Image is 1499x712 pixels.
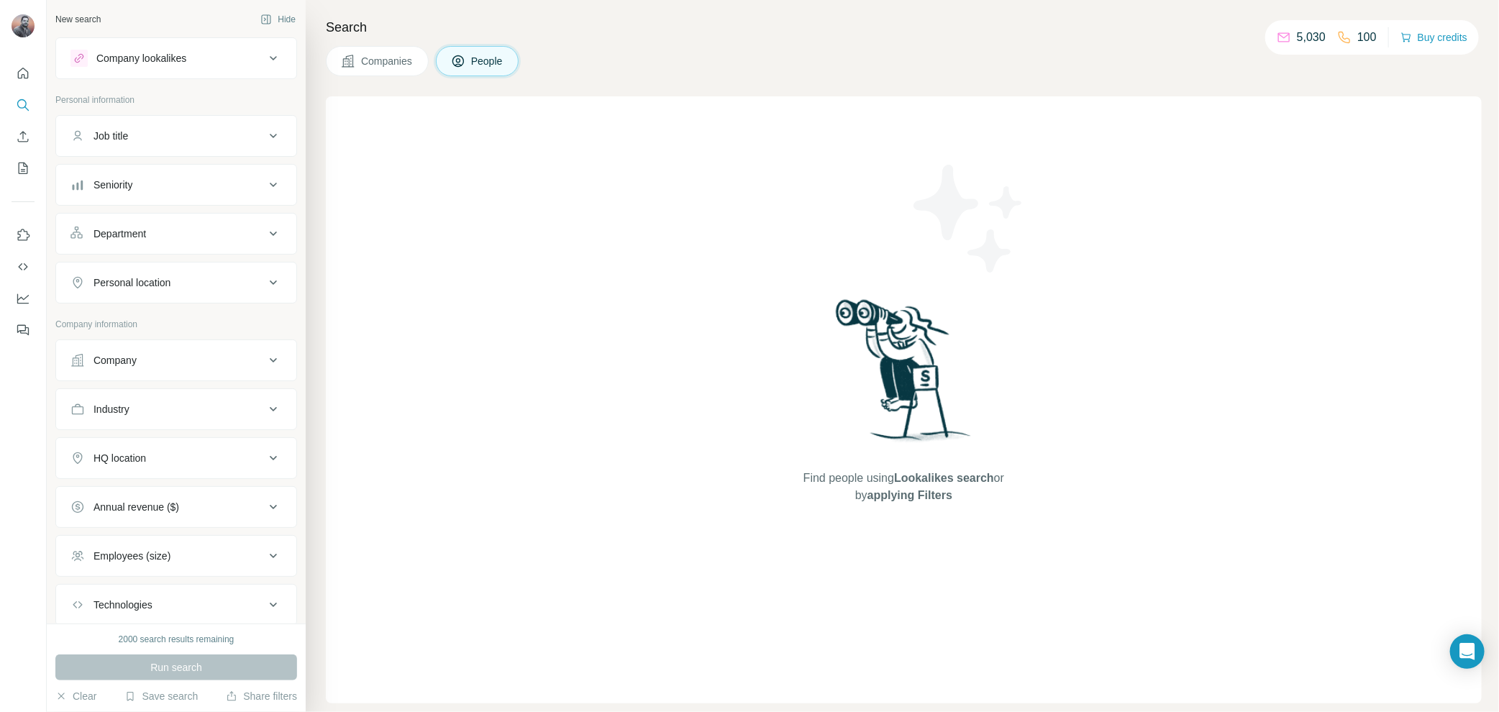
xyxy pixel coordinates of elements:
[56,490,296,524] button: Annual revenue ($)
[94,402,129,416] div: Industry
[56,441,296,475] button: HQ location
[12,124,35,150] button: Enrich CSV
[55,689,96,703] button: Clear
[119,633,234,646] div: 2000 search results remaining
[56,41,296,76] button: Company lookalikes
[94,129,128,143] div: Job title
[1357,29,1377,46] p: 100
[56,265,296,300] button: Personal location
[94,178,132,192] div: Seniority
[12,254,35,280] button: Use Surfe API
[894,472,994,484] span: Lookalikes search
[904,154,1034,283] img: Surfe Illustration - Stars
[56,392,296,426] button: Industry
[94,549,170,563] div: Employees (size)
[56,119,296,153] button: Job title
[55,318,297,331] p: Company information
[12,286,35,311] button: Dashboard
[12,14,35,37] img: Avatar
[94,598,152,612] div: Technologies
[96,51,186,65] div: Company lookalikes
[12,92,35,118] button: Search
[471,54,504,68] span: People
[94,500,179,514] div: Annual revenue ($)
[250,9,306,30] button: Hide
[12,222,35,248] button: Use Surfe on LinkedIn
[12,155,35,181] button: My lists
[12,317,35,343] button: Feedback
[94,227,146,241] div: Department
[12,60,35,86] button: Quick start
[56,343,296,378] button: Company
[1297,29,1326,46] p: 5,030
[1400,27,1467,47] button: Buy credits
[361,54,414,68] span: Companies
[1450,634,1485,669] div: Open Intercom Messenger
[829,296,979,456] img: Surfe Illustration - Woman searching with binoculars
[94,353,137,368] div: Company
[56,168,296,202] button: Seniority
[55,93,297,106] p: Personal information
[124,689,198,703] button: Save search
[326,17,1482,37] h4: Search
[56,539,296,573] button: Employees (size)
[94,451,146,465] div: HQ location
[56,216,296,251] button: Department
[94,275,170,290] div: Personal location
[55,13,101,26] div: New search
[226,689,297,703] button: Share filters
[56,588,296,622] button: Technologies
[788,470,1019,504] span: Find people using or by
[867,489,952,501] span: applying Filters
